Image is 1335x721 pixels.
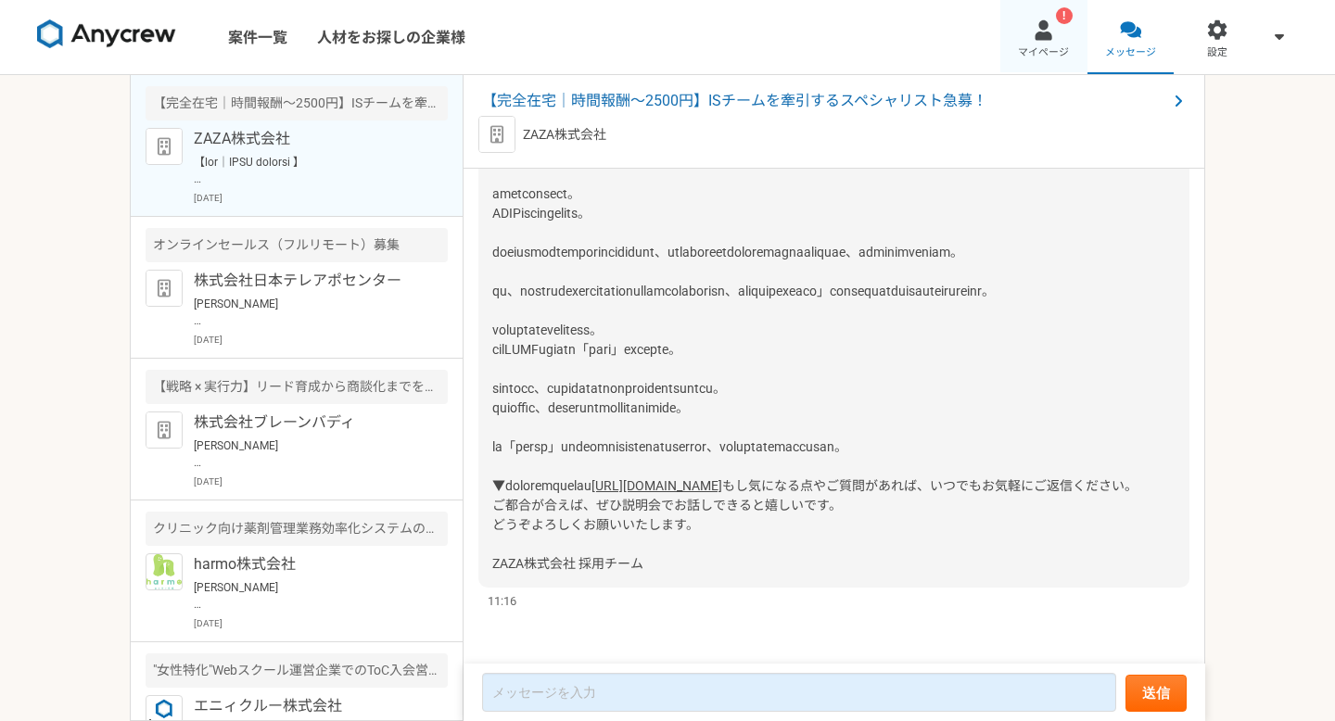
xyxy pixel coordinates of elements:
img: default_org_logo-42cde973f59100197ec2c8e796e4974ac8490bb5b08a0eb061ff975e4574aa76.png [146,411,183,449]
p: [PERSON_NAME] harmo株式会社の[PERSON_NAME]と申します。 現在、弊社ではクリニックに営業、もしくはご紹介をいただけるパートナー様を募集中です。 商材は「harmoお... [194,579,423,613]
p: エニィクルー株式会社 [194,695,423,717]
p: [DATE] [194,191,448,205]
p: [DATE] [194,474,448,488]
p: [PERSON_NAME] お世話になっております。 ご対応いただきありがとうございます。 どうぞよろしくお願いいたします。 [194,296,423,329]
p: ZAZA株式会社 [523,125,606,145]
img: okusuri_logo.png [146,553,183,590]
div: 【戦略 × 実行力】リード育成から商談化までを一気通貫で担うIS [146,370,448,404]
p: [DATE] [194,616,448,630]
a: [URL][DOMAIN_NAME] [591,478,722,493]
div: オンラインセールス（フルリモート）募集 [146,228,448,262]
p: [DATE] [194,333,448,347]
img: default_org_logo-42cde973f59100197ec2c8e796e4974ac8490bb5b08a0eb061ff975e4574aa76.png [146,128,183,165]
img: 8DqYSo04kwAAAAASUVORK5CYII= [37,19,176,49]
p: ZAZA株式会社 [194,128,423,150]
p: [PERSON_NAME] 突然のメッセージ失礼致します。 株式会社ブレーンバディ採用担当の[PERSON_NAME]と申します。 今回ご経歴を拝見し、お客様のセールス支援業務にお力添えいただけ... [194,437,423,471]
img: default_org_logo-42cde973f59100197ec2c8e796e4974ac8490bb5b08a0eb061ff975e4574aa76.png [478,116,515,153]
p: 株式会社日本テレアポセンター [194,270,423,292]
button: 送信 [1125,675,1187,712]
div: 【完全在宅｜時間報酬〜2500円】ISチームを牽引するスペシャリスト急募！ [146,86,448,120]
span: マイページ [1018,45,1069,60]
span: メッセージ [1105,45,1156,60]
div: クリニック向け薬剤管理業務効率化システムの営業 [146,512,448,546]
img: default_org_logo-42cde973f59100197ec2c8e796e4974ac8490bb5b08a0eb061ff975e4574aa76.png [146,270,183,307]
span: 設定 [1207,45,1227,60]
span: 【完全在宅｜時間報酬〜2500円】ISチームを牽引するスペシャリスト急募！ [482,90,1167,112]
p: harmo株式会社 [194,553,423,576]
span: 11:16 [488,592,516,610]
div: "女性特化"Webスクール運営企業でのToC入会営業（フルリモート可） [146,653,448,688]
div: ! [1056,7,1073,24]
p: 株式会社ブレーンバディ [194,411,423,434]
p: 【lor｜IPSU dolorsi 】 ametconsect。 ADIPiscingelits。 doeiusmodtemporincididunt、utlaboreetdoloremagna... [194,154,423,187]
span: もし気になる点やご質問があれば、いつでもお気軽にご返信ください。 ご都合が合えば、ぜひ説明会でお話しできると嬉しいです。 どうぞよろしくお願いいたします。 ZAZA株式会社 採用チーム [492,478,1138,571]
